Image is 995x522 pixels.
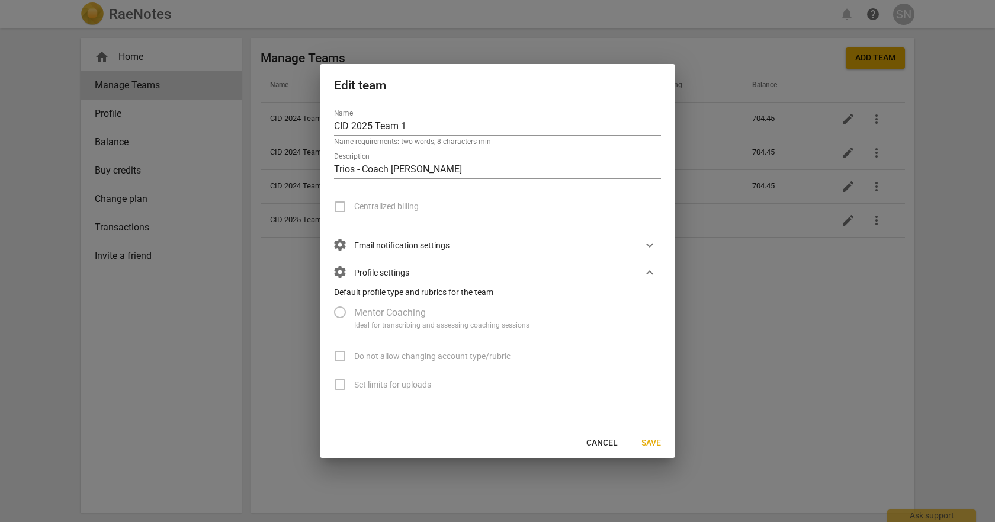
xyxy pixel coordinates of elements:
div: Account type [334,298,651,331]
div: Ideal for transcribing and assessing coaching sessions [354,321,648,331]
span: Save [641,437,661,449]
span: Set limits for uploads [354,379,431,391]
span: settings [333,265,347,279]
label: Description [334,153,370,161]
span: expand_more [643,265,657,280]
button: Show more [641,264,659,281]
span: Centralized billing [354,200,419,213]
h2: Edit team [334,78,661,93]
button: Show more [641,236,659,254]
button: Cancel [577,432,627,453]
span: Profile settings [334,266,409,279]
button: Save [632,432,670,453]
span: Cancel [586,437,618,449]
span: Mentor Coaching [354,306,426,319]
span: settings [333,238,347,252]
span: Email notification settings [334,239,450,252]
label: Name [334,110,353,117]
p: Default profile type and rubrics for the team [334,286,651,299]
span: expand_more [643,238,657,252]
span: Do not allow changing account type/rubric [354,350,511,363]
p: Name requirements: two words, 8 characters min [334,138,661,145]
